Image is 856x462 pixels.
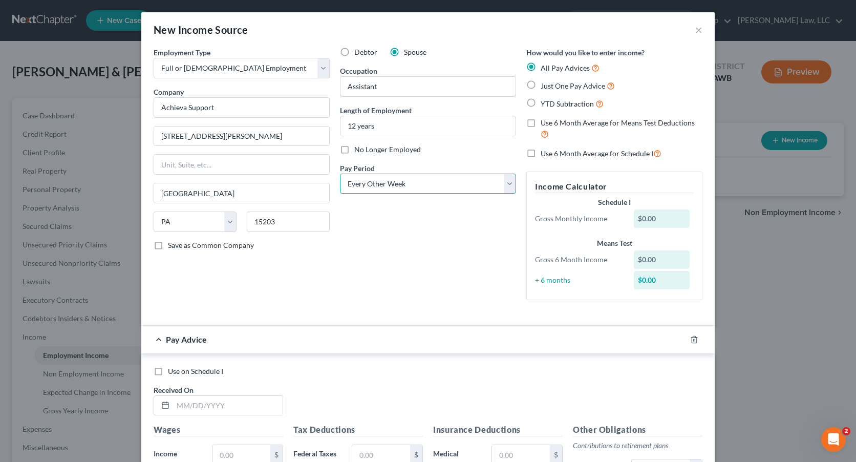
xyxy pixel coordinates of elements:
[354,145,421,154] span: No Longer Employed
[154,127,329,146] input: Enter address...
[530,214,629,224] div: Gross Monthly Income
[842,427,850,435] span: 2
[634,271,690,289] div: $0.00
[821,427,846,452] iframe: Intercom live chat
[404,48,426,56] span: Spouse
[173,396,283,415] input: MM/DD/YYYY
[541,81,605,90] span: Just One Pay Advice
[154,48,210,57] span: Employment Type
[634,250,690,269] div: $0.00
[535,238,694,248] div: Means Test
[154,97,330,118] input: Search company by name...
[168,367,223,375] span: Use on Schedule I
[340,164,375,173] span: Pay Period
[541,99,594,108] span: YTD Subtraction
[541,149,653,158] span: Use 6 Month Average for Schedule I
[535,180,694,193] h5: Income Calculator
[340,105,412,116] label: Length of Employment
[530,275,629,285] div: ÷ 6 months
[541,118,695,127] span: Use 6 Month Average for Means Test Deductions
[247,212,330,232] input: Enter zip...
[154,155,329,174] input: Unit, Suite, etc...
[340,66,377,76] label: Occupation
[293,424,423,436] h5: Tax Deductions
[154,88,184,96] span: Company
[526,47,645,58] label: How would you like to enter income?
[166,334,207,344] span: Pay Advice
[573,440,702,451] p: Contributions to retirement plans
[573,424,702,436] h5: Other Obligations
[154,23,248,37] div: New Income Source
[154,449,177,458] span: Income
[168,241,254,249] span: Save as Common Company
[340,116,516,136] input: ex: 2 years
[154,386,194,394] span: Received On
[530,255,629,265] div: Gross 6 Month Income
[535,197,694,207] div: Schedule I
[634,209,690,228] div: $0.00
[433,424,563,436] h5: Insurance Deductions
[154,424,283,436] h5: Wages
[354,48,377,56] span: Debtor
[695,24,702,36] button: ×
[541,64,590,72] span: All Pay Advices
[154,183,329,203] input: Enter city...
[340,77,516,96] input: --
